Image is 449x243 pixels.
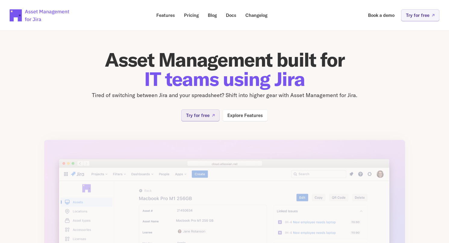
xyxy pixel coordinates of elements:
[223,109,268,121] a: Explore Features
[44,50,405,89] h1: Asset Management built for
[364,9,399,21] a: Book a demo
[241,9,272,21] a: Changelog
[226,13,236,17] p: Docs
[186,113,210,118] p: Try for free
[208,13,217,17] p: Blog
[184,13,199,17] p: Pricing
[180,9,203,21] a: Pricing
[181,109,220,121] a: Try for free
[227,113,263,118] p: Explore Features
[401,9,439,21] a: Try for free
[156,13,175,17] p: Features
[222,9,241,21] a: Docs
[44,91,405,100] p: Tired of switching between Jira and your spreadsheet? Shift into higher gear with Asset Managemen...
[152,9,179,21] a: Features
[406,13,429,17] p: Try for free
[144,67,305,91] span: IT teams using Jira
[368,13,394,17] p: Book a demo
[204,9,221,21] a: Blog
[245,13,267,17] p: Changelog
